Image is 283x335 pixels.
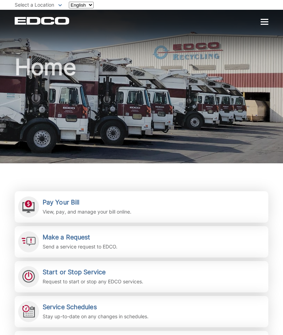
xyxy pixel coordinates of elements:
p: View, pay, and manage your bill online. [43,208,131,216]
h2: Make a Request [43,233,117,241]
h2: Start or Stop Service [43,268,143,276]
h2: Pay Your Bill [43,199,131,206]
a: Make a Request Send a service request to EDCO. [15,226,268,258]
a: Pay Your Bill View, pay, and manage your bill online. [15,191,268,223]
p: Stay up-to-date on any changes in schedules. [43,313,148,320]
h1: Home [15,56,268,166]
a: Service Schedules Stay up-to-date on any changes in schedules. [15,296,268,327]
a: EDCD logo. Return to the homepage. [15,17,70,25]
select: Select a language [69,2,94,8]
p: Request to start or stop any EDCO services. [43,278,143,285]
h2: Service Schedules [43,303,148,311]
p: Send a service request to EDCO. [43,243,117,251]
span: Select a Location [15,2,54,8]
